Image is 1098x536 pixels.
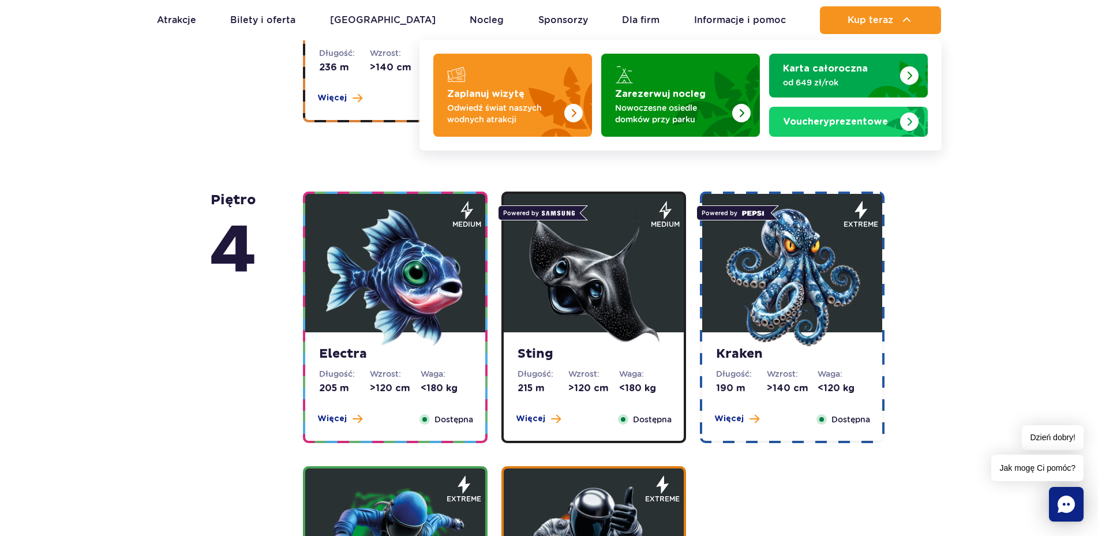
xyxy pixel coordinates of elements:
[767,382,818,395] dd: >140 cm
[568,368,619,380] dt: Wzrost:
[319,346,471,362] strong: Electra
[991,455,1084,481] span: Jak mogę Ci pomóc?
[818,368,868,380] dt: Waga:
[421,382,471,395] dd: <180 kg
[619,382,670,395] dd: <180 kg
[615,89,706,99] strong: Zarezerwuj nocleg
[319,61,370,74] dd: 236 m
[370,368,421,380] dt: Wzrost:
[723,208,861,347] img: 683e9df96f1c7957131151.png
[783,77,895,88] p: od 649 zł/rok
[317,413,362,425] button: Więcej
[820,6,941,34] button: Kup teraz
[1049,487,1084,522] div: Chat
[447,89,524,99] strong: Zaplanuj wizytę
[716,368,767,380] dt: Długość:
[319,382,370,395] dd: 205 m
[370,382,421,395] dd: >120 cm
[518,382,568,395] dd: 215 m
[421,368,471,380] dt: Waga:
[767,368,818,380] dt: Wzrost:
[783,64,868,73] strong: Karta całoroczna
[317,92,347,104] span: Więcej
[818,382,868,395] dd: <120 kg
[622,6,659,34] a: Dla firm
[716,382,767,395] dd: 190 m
[209,209,257,294] span: 4
[633,413,672,426] span: Dostępna
[848,15,893,25] span: Kup teraz
[1022,425,1084,450] span: Dzień dobry!
[619,368,670,380] dt: Waga:
[516,413,545,425] span: Więcej
[452,219,481,230] span: medium
[433,54,592,137] a: Zaplanuj wizytę
[434,413,473,426] span: Dostępna
[615,102,728,125] p: Nowoczesne osiedle domków przy parku
[230,6,295,34] a: Bilety i oferta
[651,219,680,230] span: medium
[769,54,928,98] a: Karta całoroczna
[783,117,829,126] span: Vouchery
[518,368,568,380] dt: Długość:
[568,382,619,395] dd: >120 cm
[498,205,580,220] span: Powered by
[645,494,680,504] span: extreme
[714,413,759,425] button: Więcej
[538,6,588,34] a: Sponsorzy
[209,192,257,294] strong: piętro
[694,6,786,34] a: Informacje i pomoc
[844,219,878,230] span: extreme
[319,47,370,59] dt: Długość:
[601,54,760,137] a: Zarezerwuj nocleg
[716,346,868,362] strong: Kraken
[319,368,370,380] dt: Długość:
[447,494,481,504] span: extreme
[157,6,196,34] a: Atrakcje
[447,102,560,125] p: Odwiedź świat naszych wodnych atrakcji
[524,208,663,347] img: 683e9dd6f19b1268161416.png
[696,205,771,220] span: Powered by
[516,413,561,425] button: Więcej
[317,413,347,425] span: Więcej
[370,47,421,59] dt: Wzrost:
[831,413,870,426] span: Dostępna
[470,6,504,34] a: Nocleg
[769,107,928,137] a: Vouchery prezentowe
[370,61,421,74] dd: >140 cm
[326,208,464,347] img: 683e9dc030483830179588.png
[714,413,744,425] span: Więcej
[317,92,362,104] button: Więcej
[518,346,670,362] strong: Sting
[783,117,888,126] strong: prezentowe
[330,6,436,34] a: [GEOGRAPHIC_DATA]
